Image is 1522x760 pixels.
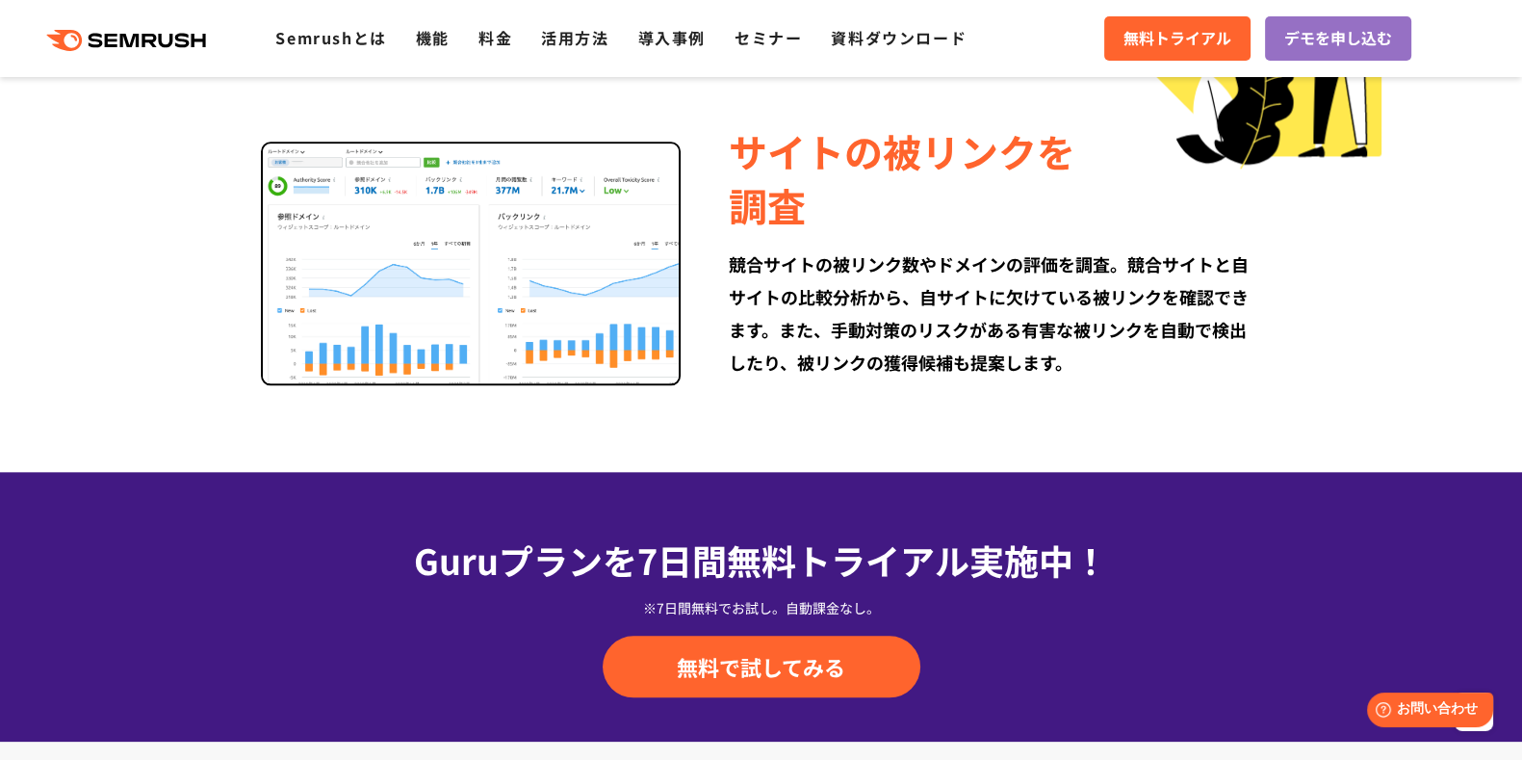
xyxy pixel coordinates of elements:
div: サイトの被リンクを 調査 [729,124,1261,232]
a: 資料ダウンロード [831,26,967,49]
a: 無料で試してみる [603,636,920,697]
a: 料金 [478,26,512,49]
span: 無料トライアル [1123,26,1231,51]
span: デモを申し込む [1284,26,1392,51]
a: 無料トライアル [1104,16,1251,61]
iframe: Help widget launcher [1351,685,1501,739]
a: 導入事例 [638,26,706,49]
a: Semrushとは [275,26,386,49]
a: デモを申し込む [1265,16,1411,61]
div: 競合サイトの被リンク数やドメインの評価を調査。競合サイトと自サイトの比較分析から、自サイトに欠けている被リンクを確認できます。また、手動対策のリスクがある有害な被リンクを自動で検出したり、被リン... [729,248,1261,379]
div: Guruプランを7日間 [256,534,1267,586]
span: 無料で試してみる [677,652,845,681]
a: 機能 [416,26,450,49]
a: 活用方法 [541,26,608,49]
div: ※7日間無料でお試し。自動課金なし。 [256,598,1267,617]
a: セミナー [735,26,802,49]
span: 無料トライアル実施中！ [727,535,1108,585]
